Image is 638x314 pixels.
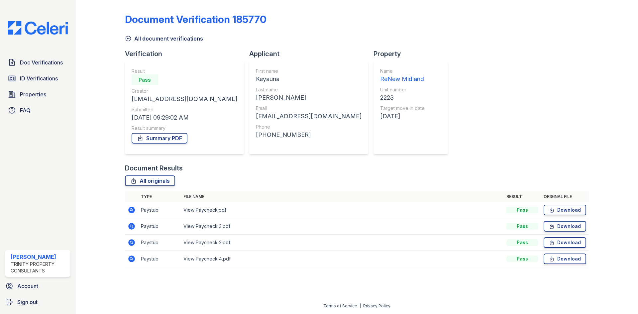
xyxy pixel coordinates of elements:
img: CE_Logo_Blue-a8612792a0a2168367f1c8372b55b34899dd931a85d93a1a3d3e32e68fde9ad4.png [3,21,73,35]
a: Download [544,205,586,215]
div: Creator [132,88,237,94]
a: Download [544,254,586,264]
div: Property [373,49,453,58]
div: Trinity Property Consultants [11,261,68,274]
a: All document verifications [125,35,203,43]
a: Download [544,221,586,232]
th: Original file [541,191,589,202]
span: Properties [20,90,46,98]
a: Privacy Policy [363,303,390,308]
div: Pass [506,223,538,230]
div: [PHONE_NUMBER] [256,130,362,140]
a: Properties [5,88,70,101]
div: Last name [256,86,362,93]
div: [DATE] [380,112,425,121]
a: FAQ [5,104,70,117]
div: Phone [256,124,362,130]
td: Paystub [138,202,181,218]
span: ID Verifications [20,74,58,82]
a: Summary PDF [132,133,187,144]
td: View Paycheck.pdf [181,202,504,218]
a: Doc Verifications [5,56,70,69]
span: Doc Verifications [20,58,63,66]
div: First name [256,68,362,74]
div: ReNew Midland [380,74,425,84]
div: Pass [506,239,538,246]
a: Download [544,237,586,248]
div: 2223 [380,93,425,102]
div: [PERSON_NAME] [11,253,68,261]
a: ID Verifications [5,72,70,85]
a: Account [3,279,73,293]
td: View Paycheck 3.pdf [181,218,504,235]
div: Submitted [132,106,237,113]
a: Name ReNew Midland [380,68,425,84]
div: Target move in date [380,105,425,112]
div: Pass [132,74,158,85]
div: [EMAIL_ADDRESS][DOMAIN_NAME] [256,112,362,121]
div: Result summary [132,125,237,132]
a: Sign out [3,295,73,309]
span: Account [17,282,38,290]
td: Paystub [138,251,181,267]
a: Terms of Service [323,303,357,308]
div: [DATE] 09:29:02 AM [132,113,237,122]
div: Pass [506,207,538,213]
td: View Paycheck 4.pdf [181,251,504,267]
span: FAQ [20,106,31,114]
a: All originals [125,175,175,186]
div: Verification [125,49,249,58]
td: View Paycheck 2.pdf [181,235,504,251]
th: File name [181,191,504,202]
td: Paystub [138,218,181,235]
th: Type [138,191,181,202]
div: Name [380,68,425,74]
div: Email [256,105,362,112]
td: Paystub [138,235,181,251]
div: Pass [506,256,538,262]
div: Keyauna [256,74,362,84]
div: Applicant [249,49,373,58]
div: | [360,303,361,308]
div: Document Results [125,163,183,173]
div: [PERSON_NAME] [256,93,362,102]
th: Result [504,191,541,202]
div: Document Verification 185770 [125,13,266,25]
span: Sign out [17,298,38,306]
div: [EMAIL_ADDRESS][DOMAIN_NAME] [132,94,237,104]
div: Result [132,68,237,74]
div: Unit number [380,86,425,93]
